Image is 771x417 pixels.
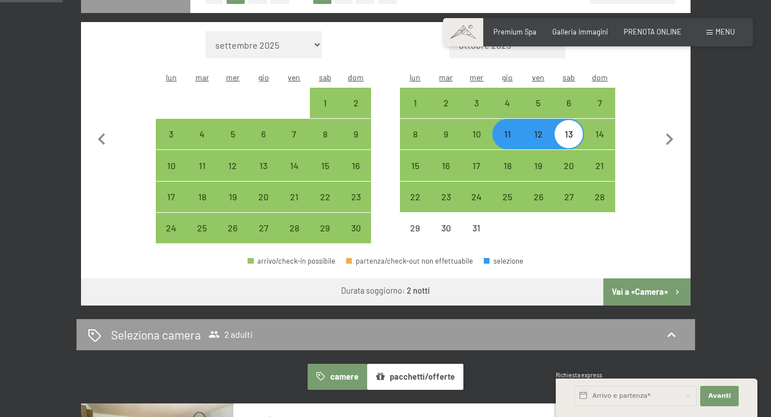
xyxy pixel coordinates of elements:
div: 14 [280,161,308,190]
div: 17 [462,161,491,190]
div: 26 [219,223,247,252]
div: 12 [219,161,247,190]
abbr: venerdì [532,72,544,82]
div: 20 [249,192,278,221]
div: arrivo/check-in possibile [523,182,553,212]
div: Fri Dec 12 2025 [523,119,553,149]
div: Sun Nov 02 2025 [340,88,371,118]
div: arrivo/check-in possibile [340,150,371,180]
div: arrivo/check-in possibile [279,119,309,149]
div: Tue Dec 16 2025 [431,150,461,180]
div: Thu Nov 13 2025 [248,150,279,180]
div: Mon Nov 24 2025 [156,213,186,243]
div: arrivo/check-in possibile [400,88,431,118]
div: 5 [524,98,552,127]
div: arrivo/check-in possibile [279,182,309,212]
div: arrivo/check-in possibile [340,119,371,149]
div: 28 [280,223,308,252]
div: arrivo/check-in possibile [584,182,615,212]
button: Avanti [700,386,739,406]
abbr: lunedì [166,72,177,82]
span: Galleria immagini [552,27,608,36]
div: Thu Nov 27 2025 [248,213,279,243]
div: arrivo/check-in possibile [461,119,492,149]
div: 18 [188,192,216,221]
div: 23 [432,192,460,221]
div: 8 [401,130,429,158]
div: arrivo/check-in possibile [310,119,340,149]
div: arrivo/check-in possibile [431,88,461,118]
div: arrivo/check-in non effettuabile [461,213,492,243]
a: Premium Spa [493,27,536,36]
div: Fri Nov 14 2025 [279,150,309,180]
div: Durata soggiorno: [341,285,430,296]
div: Mon Dec 15 2025 [400,150,431,180]
div: 22 [311,192,339,221]
div: Sun Nov 16 2025 [340,150,371,180]
abbr: venerdì [288,72,300,82]
div: 24 [462,192,491,221]
div: arrivo/check-in possibile [492,119,523,149]
div: 30 [432,223,460,252]
div: arrivo/check-in possibile [187,182,218,212]
div: arrivo/check-in possibile [431,119,461,149]
div: 20 [555,161,583,190]
div: 2 [432,98,460,127]
div: 8 [311,130,339,158]
div: Wed Dec 17 2025 [461,150,492,180]
abbr: giovedì [502,72,513,82]
div: 30 [342,223,370,252]
div: Wed Nov 26 2025 [218,213,248,243]
div: Fri Dec 26 2025 [523,182,553,212]
div: 27 [249,223,278,252]
abbr: sabato [563,72,575,82]
div: arrivo/check-in possibile [248,119,279,149]
div: arrivo/check-in possibile [553,182,584,212]
div: 9 [342,130,370,158]
div: arrivo/check-in possibile [279,213,309,243]
div: Mon Dec 08 2025 [400,119,431,149]
div: 6 [555,98,583,127]
div: Sun Nov 23 2025 [340,182,371,212]
div: arrivo/check-in possibile [279,150,309,180]
div: arrivo/check-in possibile [553,88,584,118]
div: 26 [524,192,552,221]
div: arrivo/check-in possibile [248,182,279,212]
div: arrivo/check-in possibile [523,150,553,180]
div: 25 [188,223,216,252]
div: arrivo/check-in possibile [584,88,615,118]
div: Fri Nov 21 2025 [279,182,309,212]
div: 13 [249,161,278,190]
div: arrivo/check-in possibile [584,150,615,180]
div: Wed Nov 05 2025 [218,119,248,149]
div: Tue Nov 04 2025 [187,119,218,149]
div: Fri Nov 07 2025 [279,119,309,149]
div: Tue Dec 02 2025 [431,88,461,118]
div: 2 [342,98,370,127]
div: 28 [585,192,614,221]
div: Thu Nov 20 2025 [248,182,279,212]
div: arrivo/check-in possibile [340,88,371,118]
div: Wed Nov 19 2025 [218,182,248,212]
div: 3 [462,98,491,127]
div: Mon Dec 29 2025 [400,213,431,243]
div: Tue Dec 09 2025 [431,119,461,149]
div: 27 [555,192,583,221]
div: 6 [249,130,278,158]
div: Sun Dec 14 2025 [584,119,615,149]
span: 2 adulti [208,329,253,340]
div: Wed Dec 31 2025 [461,213,492,243]
div: 1 [401,98,429,127]
div: arrivo/check-in possibile [187,150,218,180]
div: 12 [524,130,552,158]
button: Mese precedente [90,31,114,244]
div: 10 [157,161,185,190]
abbr: mercoledì [470,72,483,82]
abbr: lunedì [410,72,420,82]
div: Fri Dec 19 2025 [523,150,553,180]
div: 15 [311,161,339,190]
div: Mon Nov 17 2025 [156,182,186,212]
div: 7 [585,98,614,127]
div: partenza/check-out non effettuabile [346,257,473,265]
div: arrivo/check-in non effettuabile [431,213,461,243]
